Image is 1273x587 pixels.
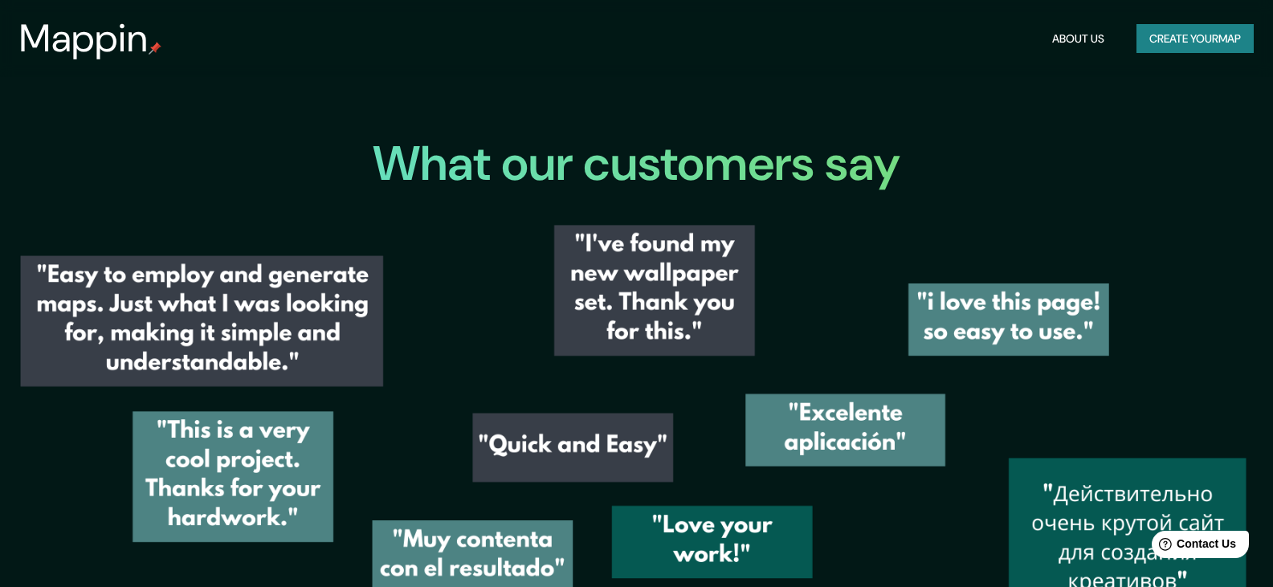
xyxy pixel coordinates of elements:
button: About Us [1046,24,1111,54]
iframe: Help widget launcher [1130,524,1255,569]
h3: Mappin [19,16,149,61]
img: mappin-pin [149,42,161,55]
button: Create yourmap [1136,24,1254,54]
